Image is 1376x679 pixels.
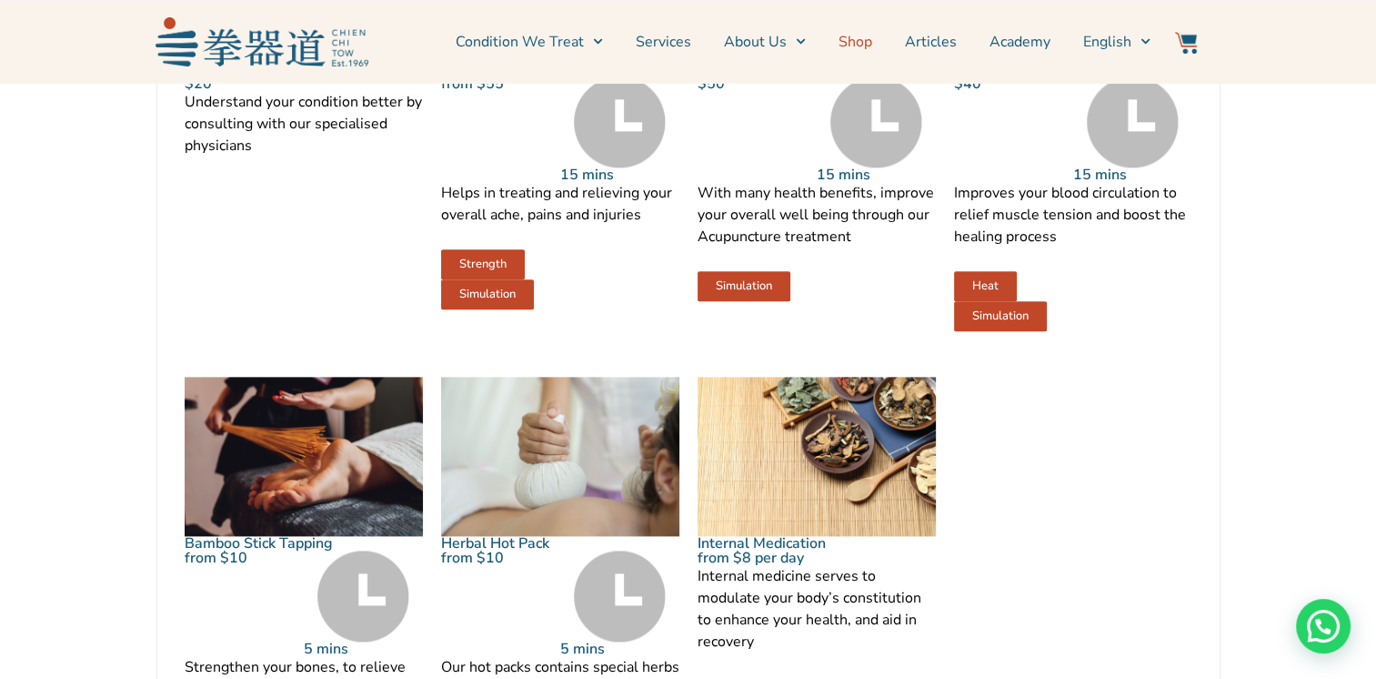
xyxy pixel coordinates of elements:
[972,310,1029,322] span: Simulation
[441,551,560,565] p: from $10
[698,271,790,301] a: Simulation
[441,182,679,226] p: Helps in treating and relieving your overall ache, pains and injuries
[1083,31,1131,53] span: English
[905,19,957,65] a: Articles
[698,182,936,248] p: With many health benefits, improve your overall well being through our Acupuncture treatment
[724,19,806,65] a: About Us
[839,19,872,65] a: Shop
[574,76,666,167] img: Time Grey
[441,533,549,553] a: Herbal Hot Pack
[1083,19,1150,65] a: English
[716,280,772,292] span: Simulation
[560,167,679,182] p: 15 mins
[698,533,826,553] a: Internal Medication
[972,280,999,292] span: Heat
[441,249,525,279] a: Strength
[1087,76,1179,167] img: Time Grey
[1175,32,1197,54] img: Website Icon-03
[185,91,423,157] p: Understand your condition better by consulting with our specialised physicians
[636,19,691,65] a: Services
[817,167,936,182] p: 15 mins
[185,76,423,91] p: $20
[459,258,507,270] span: Strength
[698,76,817,91] p: $50
[989,19,1050,65] a: Academy
[185,533,333,553] a: Bamboo Stick Tapping
[317,551,409,642] img: Time Grey
[698,565,936,653] p: Internal medicine serves to modulate your body’s constitution to enhance your health, and aid in ...
[459,289,516,300] span: Simulation
[185,551,304,565] p: from $10
[830,76,922,167] img: Time Grey
[698,551,817,565] p: from $8 per day
[954,182,1192,248] p: Improves your blood circulation to relief muscle tension and boost the healing process
[456,19,603,65] a: Condition We Treat
[441,76,560,91] p: from $55
[954,76,1073,91] p: $40
[954,271,1017,301] a: Heat
[954,301,1047,331] a: Simulation
[560,642,679,656] p: 5 mins
[574,551,666,642] img: Time Grey
[377,19,1150,65] nav: Menu
[1073,167,1192,182] p: 15 mins
[304,642,423,656] p: 5 mins
[441,279,534,309] a: Simulation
